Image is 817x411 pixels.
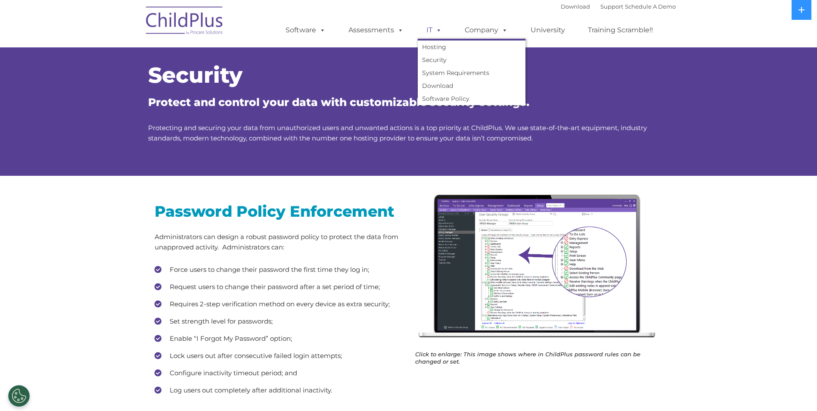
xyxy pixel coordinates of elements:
[155,349,402,362] li: Lock users out after consecutive failed login attempts;
[456,22,516,39] a: Company
[600,3,623,10] a: Support
[625,3,676,10] a: Schedule A Demo
[418,79,525,92] a: Download
[561,3,590,10] a: Download
[418,22,450,39] a: IT
[579,22,662,39] a: Training Scramble!!
[8,385,30,407] button: Cookies Settings
[418,66,525,79] a: System Requirements
[155,384,402,397] li: Log users out completely after additional inactivity.
[277,22,334,39] a: Software
[155,298,402,311] li: Requires 2-step verification method on every device as extra security;
[155,263,402,276] li: Force users to change their password the first time they log in;
[415,191,663,344] img: laptop
[155,315,402,328] li: Set strength level for passwords;
[148,96,529,109] span: Protect and control your data with customizable security settings.
[155,332,402,345] li: Enable “I Forgot My Password” option;
[418,53,525,66] a: Security
[340,22,412,39] a: Assessments
[148,124,647,142] span: Protecting and securing your data from unauthorized users and unwanted actions is a top priority ...
[155,367,402,380] li: Configure inactivity timeout period; and
[774,370,817,411] iframe: Chat Widget
[561,3,676,10] font: |
[155,280,402,293] li: Request users to change their password after a set period of time;
[142,0,228,44] img: ChildPlus by Procare Solutions
[415,351,640,365] em: Click to enlarge: This image shows where in ChildPlus password rules can be changed or set.
[148,62,242,88] span: Security
[522,22,574,39] a: University
[418,40,525,53] a: Hosting
[155,202,395,221] span: Password Policy Enforcement
[418,92,525,105] a: Software Policy
[155,232,402,252] p: Administrators can design a robust password policy to protect the data from unapproved activity. ...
